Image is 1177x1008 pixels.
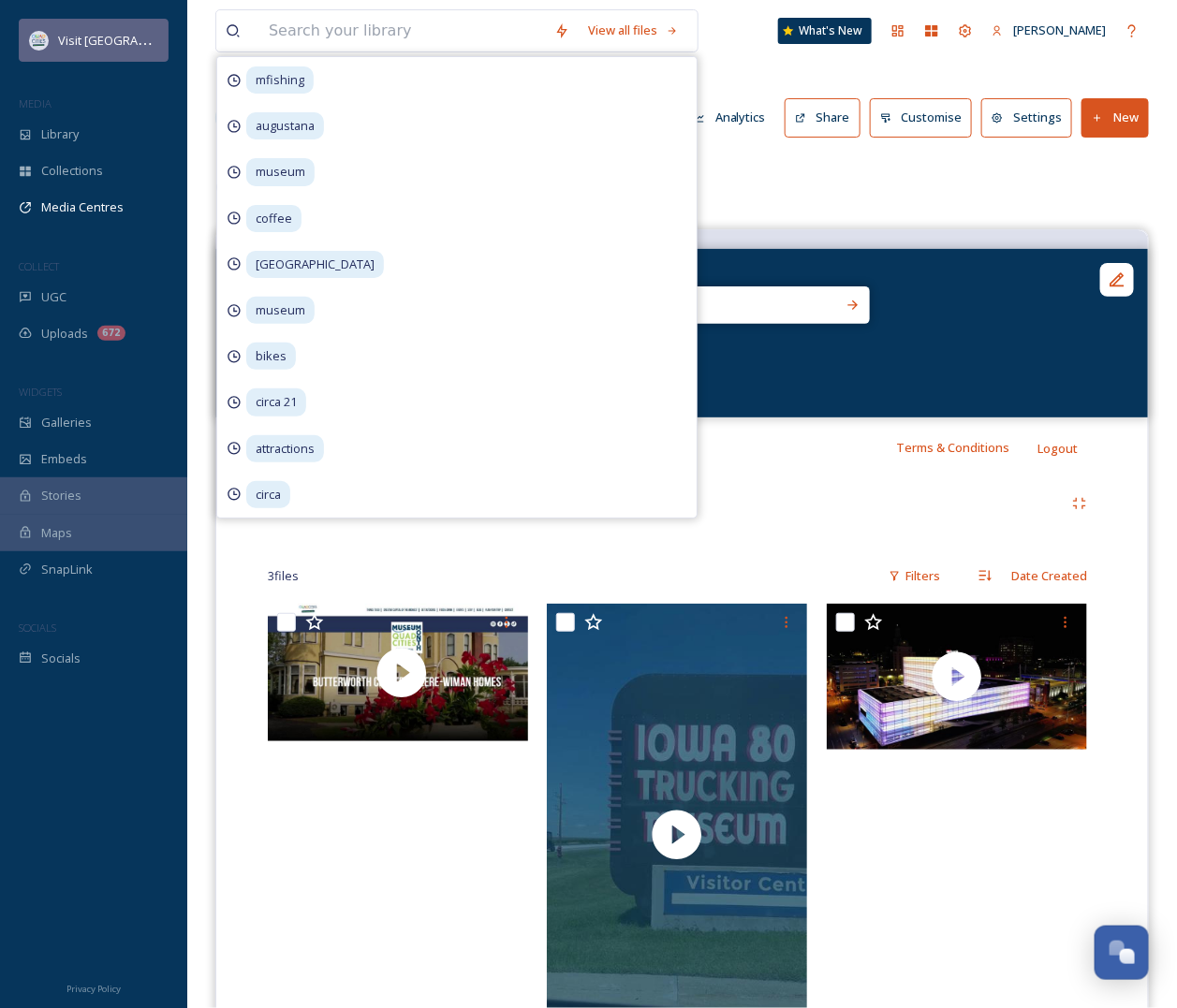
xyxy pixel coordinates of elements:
div: Filters [879,558,949,594]
div: Date Created [1002,558,1096,594]
span: Maps [41,524,72,542]
span: Visit [GEOGRAPHIC_DATA] [58,31,203,49]
span: Privacy Policy [66,983,121,995]
span: bikes [246,343,296,370]
span: Embeds [41,450,87,468]
span: mfishing [246,66,314,94]
span: Collections [41,162,103,180]
a: [PERSON_NAME] [982,12,1115,49]
span: attractions [246,435,324,462]
a: Settings [981,98,1081,137]
span: circa [246,481,290,508]
span: circa 21 [246,388,306,416]
span: MEDIA [19,96,51,110]
button: Customise [870,98,973,137]
a: What's New [778,18,872,44]
span: 3 file s [268,567,299,585]
span: Uploads [41,325,88,343]
div: 672 [97,326,125,341]
button: Analytics [684,99,775,136]
button: Share [785,98,861,137]
span: museum [246,297,315,324]
span: Socials [41,650,81,667]
img: thumbnail [827,604,1087,750]
span: coffee [246,205,302,232]
span: [PERSON_NAME] [1013,22,1106,38]
button: Open Chat [1095,926,1149,980]
button: New [1081,98,1149,137]
span: Media Centres [41,198,124,216]
button: Settings [981,98,1072,137]
h3: QC Museum Month [215,174,1149,201]
a: Privacy Policy [66,976,121,999]
a: View all files [579,12,688,49]
input: Search your library [259,10,545,51]
a: Terms & Conditions [896,436,1037,459]
span: Stories [41,487,81,504]
a: Customise [870,98,982,137]
span: WIDGETS [19,385,62,399]
span: museum [246,158,315,185]
span: Terms & Conditions [896,439,1009,456]
span: UGC [41,288,66,306]
img: QCCVB_VISIT_vert_logo_4c_tagline_122019.svg [30,31,49,50]
span: augustana [246,112,324,139]
span: COLLECT [19,259,59,273]
img: thumbnail [268,604,535,741]
span: SnapLink [41,561,93,578]
span: [GEOGRAPHIC_DATA] [246,251,384,278]
span: Library [41,125,79,143]
a: Analytics [684,99,785,136]
span: SOCIALS [19,621,56,635]
span: Logout [1037,440,1078,457]
span: Galleries [41,414,92,431]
